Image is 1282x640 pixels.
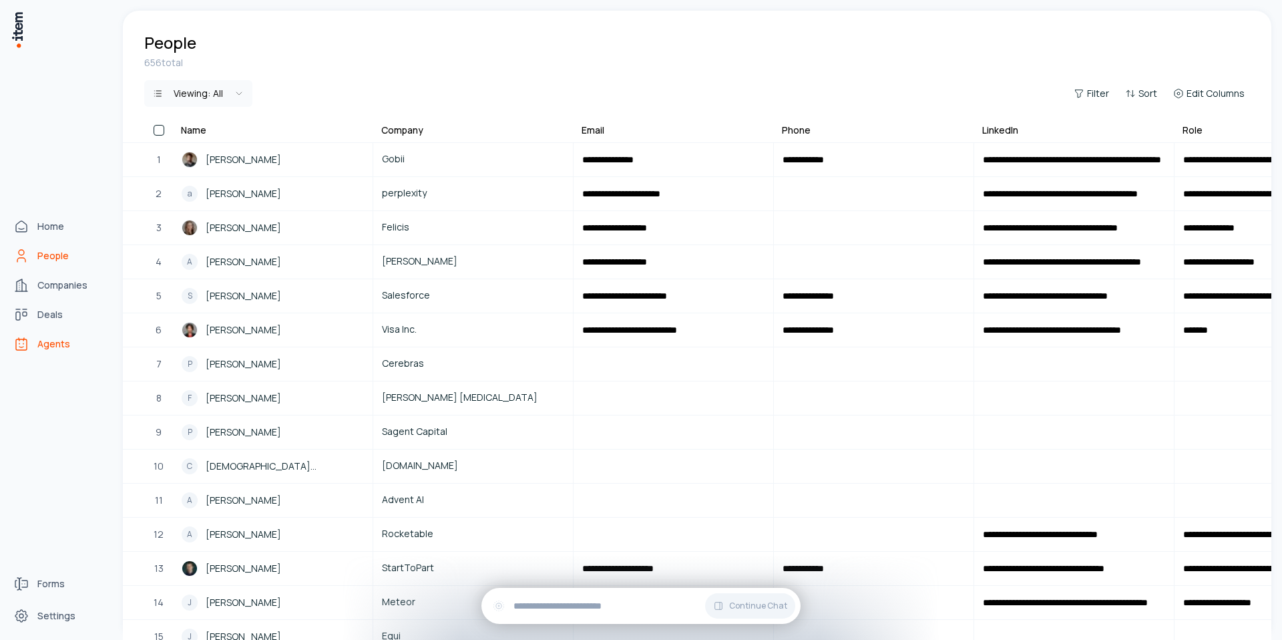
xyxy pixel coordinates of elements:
a: Advent AI [374,484,572,516]
div: A [182,492,198,508]
span: Felicis [382,220,564,234]
span: [PERSON_NAME] [206,289,281,303]
span: [PERSON_NAME] [MEDICAL_DATA] [382,390,564,405]
h1: People [144,32,196,53]
a: a[PERSON_NAME] [174,178,372,210]
span: 6 [156,323,162,337]
span: [PERSON_NAME] [206,561,281,576]
div: Company [381,124,423,137]
span: 11 [155,493,163,508]
span: 2 [156,186,162,201]
button: Sort [1120,84,1162,103]
img: Item Brain Logo [11,11,24,49]
div: J [182,595,198,611]
a: Gobii [374,144,572,176]
span: [PERSON_NAME] [206,357,281,371]
a: Astasia Myers[PERSON_NAME] [174,212,372,244]
span: Salesforce [382,288,564,303]
span: [PERSON_NAME] [206,323,281,337]
span: 9 [156,425,162,440]
span: Edit Columns [1187,87,1245,100]
button: Edit Columns [1168,84,1250,103]
img: Samira Rahmatullah [182,322,198,338]
span: Sagent Capital [382,424,564,439]
span: Filter [1087,87,1109,100]
span: Gobii [382,152,564,166]
span: Agents [37,337,70,351]
div: C [182,458,198,474]
a: Visa Inc. [374,314,572,346]
span: StartToPart [382,561,564,575]
a: Salesforce [374,280,572,312]
span: [PERSON_NAME] [206,595,281,610]
span: Settings [37,609,75,623]
a: Settings [8,603,110,629]
span: Advent AI [382,492,564,507]
span: Continue Chat [729,601,787,611]
a: P[PERSON_NAME] [174,416,372,448]
a: Agents [8,331,110,357]
a: A[PERSON_NAME] [174,484,372,516]
a: P[PERSON_NAME] [174,348,372,380]
a: People [8,243,110,269]
span: 12 [154,527,164,542]
a: Deals [8,301,110,328]
a: Rocketable [374,518,572,550]
img: Andrew I. Christianson [182,152,198,168]
a: Felicis [374,212,572,244]
span: 14 [154,595,164,610]
span: Home [37,220,64,233]
span: [PERSON_NAME] [206,186,281,201]
a: Samira Rahmatullah[PERSON_NAME] [174,314,372,346]
div: Email [582,124,604,137]
a: Forms [8,571,110,597]
span: 7 [156,357,162,371]
span: Companies [37,279,87,292]
span: [DOMAIN_NAME] [382,458,564,473]
div: Role [1183,124,1203,137]
span: 1 [157,152,161,167]
span: [PERSON_NAME] [206,220,281,235]
a: [PERSON_NAME] [MEDICAL_DATA] [374,382,572,414]
div: Phone [782,124,811,137]
span: 10 [154,459,164,474]
div: 656 total [144,56,1250,69]
img: Logan Plaster [182,561,198,577]
div: A [182,254,198,270]
a: F[PERSON_NAME] [174,382,372,414]
div: Continue Chat [481,588,801,624]
a: [PERSON_NAME] [374,246,572,278]
span: Cerebras [382,356,564,371]
span: [PERSON_NAME] [206,391,281,406]
span: [PERSON_NAME] [206,425,281,440]
button: Continue Chat [705,593,795,619]
a: Sagent Capital [374,416,572,448]
div: A [182,526,198,542]
div: Name [181,124,206,137]
span: Sort [1138,87,1157,100]
span: Meteor [382,595,564,609]
a: Andrew I. Christianson[PERSON_NAME] [174,144,372,176]
span: 8 [156,391,162,406]
span: [PERSON_NAME] [206,255,281,269]
span: Deals [37,308,63,321]
span: [PERSON_NAME] [206,493,281,508]
div: LinkedIn [982,124,1018,137]
span: perplexity [382,186,564,200]
a: A[PERSON_NAME] [174,246,372,278]
a: S[PERSON_NAME] [174,280,372,312]
div: F [182,390,198,406]
span: 13 [154,561,164,576]
button: Filter [1068,84,1114,103]
span: [PERSON_NAME] [382,254,564,269]
span: 5 [156,289,162,303]
div: Viewing: [174,87,223,100]
span: People [37,249,69,263]
span: Rocketable [382,526,564,541]
a: C[DEMOGRAPHIC_DATA][PERSON_NAME] [174,450,372,482]
span: 4 [156,255,162,269]
div: a [182,186,198,202]
span: [DEMOGRAPHIC_DATA][PERSON_NAME] [206,459,364,474]
span: [PERSON_NAME] [206,527,281,542]
a: A[PERSON_NAME] [174,518,372,550]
